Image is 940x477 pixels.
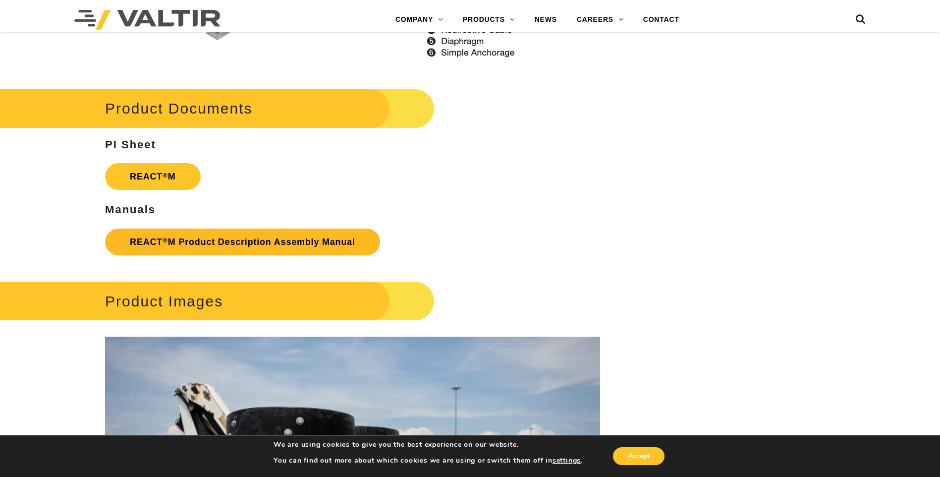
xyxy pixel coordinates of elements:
button: settings [553,456,581,465]
p: We are using cookies to give you the best experience on our website. [274,440,583,449]
a: CAREERS [567,10,633,30]
strong: REACT M [130,172,176,181]
strong: PI Sheet [105,138,156,151]
a: NEWS [525,10,567,30]
a: CONTACT [633,10,689,30]
p: You can find out more about which cookies we are using or switch them off in . [274,456,583,465]
a: REACT®M [105,163,201,190]
a: PRODUCTS [453,10,525,30]
button: Accept [613,447,664,465]
sup: ® [163,172,168,179]
a: COMPANY [386,10,453,30]
a: REACT®M Product Description Assembly Manual [105,229,380,255]
sup: ® [163,237,168,244]
img: Valtir [74,10,221,30]
strong: Manuals [105,203,156,216]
